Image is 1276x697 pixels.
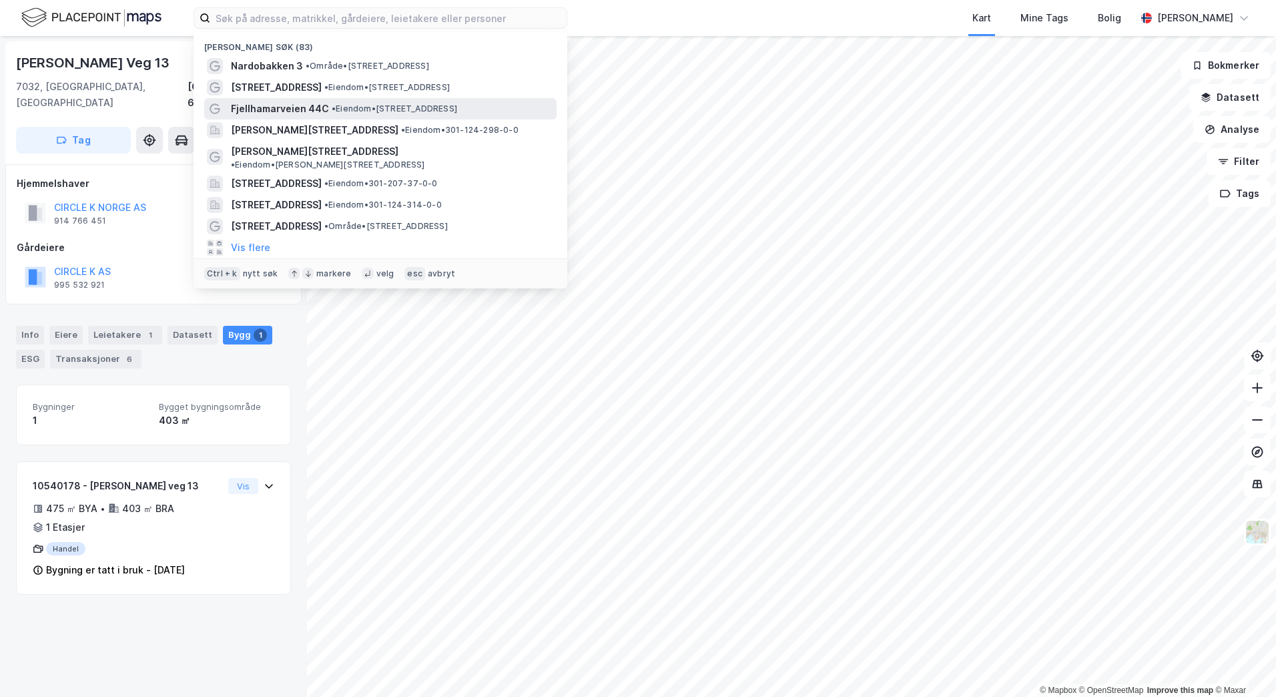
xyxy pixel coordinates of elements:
div: 6 [123,353,136,366]
div: 10540178 - [PERSON_NAME] veg 13 [33,478,223,494]
span: Eiendom • [PERSON_NAME][STREET_ADDRESS] [231,160,425,170]
div: Hjemmelshaver [17,176,290,192]
div: Bygg [223,326,272,344]
span: [PERSON_NAME][STREET_ADDRESS] [231,144,398,160]
div: [PERSON_NAME] søk (83) [194,31,567,55]
span: [STREET_ADDRESS] [231,79,322,95]
div: Kontrollprogram for chat [1209,633,1276,697]
img: logo.f888ab2527a4732fd821a326f86c7f29.svg [21,6,162,29]
button: Filter [1207,148,1271,175]
span: • [306,61,310,71]
div: Transaksjoner [50,350,141,369]
div: Datasett [168,326,218,344]
button: Analyse [1193,116,1271,143]
div: Leietakere [88,326,162,344]
div: 1 [143,328,157,342]
span: • [401,125,405,135]
span: • [324,82,328,92]
span: Nardobakken 3 [231,58,303,74]
div: 914 766 451 [54,216,106,226]
div: Ctrl + k [204,267,240,280]
span: Område • [STREET_ADDRESS] [306,61,429,71]
span: Eiendom • 301-124-314-0-0 [324,200,442,210]
div: 1 Etasjer [46,519,85,535]
span: • [332,103,336,113]
a: OpenStreetMap [1079,686,1144,695]
div: 1 [33,413,148,429]
span: • [324,200,328,210]
input: Søk på adresse, matrikkel, gårdeiere, leietakere eller personer [210,8,567,28]
button: Bokmerker [1181,52,1271,79]
span: [PERSON_NAME][STREET_ADDRESS] [231,122,398,138]
div: [GEOGRAPHIC_DATA], 66/292 [188,79,291,111]
div: Bygning er tatt i bruk - [DATE] [46,562,185,578]
div: markere [316,268,351,279]
div: 403 ㎡ [159,413,274,429]
button: Tag [16,127,131,154]
a: Mapbox [1040,686,1076,695]
div: [PERSON_NAME] Veg 13 [16,52,172,73]
iframe: Chat Widget [1209,633,1276,697]
span: [STREET_ADDRESS] [231,176,322,192]
div: [PERSON_NAME] [1157,10,1233,26]
a: Improve this map [1147,686,1213,695]
div: • [100,503,105,514]
div: 1 [254,328,267,342]
div: esc [404,267,425,280]
button: Tags [1209,180,1271,207]
div: Eiere [49,326,83,344]
span: • [231,160,235,170]
button: Datasett [1189,84,1271,111]
img: Z [1245,519,1270,545]
span: Bygninger [33,401,148,413]
span: Bygget bygningsområde [159,401,274,413]
div: ESG [16,350,45,369]
div: Bolig [1098,10,1121,26]
span: [STREET_ADDRESS] [231,197,322,213]
div: Kart [972,10,991,26]
button: Vis [228,478,258,494]
span: Fjellhamarveien 44C [231,101,329,117]
span: Eiendom • [STREET_ADDRESS] [332,103,457,114]
span: Eiendom • 301-207-37-0-0 [324,178,438,189]
div: avbryt [428,268,455,279]
div: 995 532 921 [54,280,105,290]
div: 7032, [GEOGRAPHIC_DATA], [GEOGRAPHIC_DATA] [16,79,188,111]
div: Gårdeiere [17,240,290,256]
div: velg [376,268,394,279]
button: Vis flere [231,240,270,256]
span: Eiendom • 301-124-298-0-0 [401,125,519,136]
span: • [324,178,328,188]
span: [STREET_ADDRESS] [231,218,322,234]
div: 403 ㎡ BRA [122,501,174,517]
span: • [324,221,328,231]
span: Eiendom • [STREET_ADDRESS] [324,82,450,93]
div: nytt søk [243,268,278,279]
div: 475 ㎡ BYA [46,501,97,517]
span: Område • [STREET_ADDRESS] [324,221,448,232]
div: Mine Tags [1020,10,1068,26]
div: Info [16,326,44,344]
